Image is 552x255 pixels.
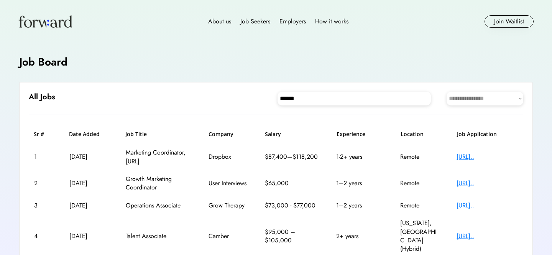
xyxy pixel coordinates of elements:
[336,153,382,161] div: 1-2+ years
[315,17,348,26] div: How it works
[209,130,247,138] h6: Company
[279,17,306,26] div: Employers
[265,153,319,161] div: $87,400—$118,200
[400,219,439,253] div: [US_STATE], [GEOGRAPHIC_DATA] (Hybrid)
[400,201,439,210] div: Remote
[34,130,51,138] h6: Sr #
[126,201,191,210] div: Operations Associate
[18,15,72,28] img: Forward logo
[336,179,382,188] div: 1–2 years
[126,232,191,240] div: Talent Associate
[209,179,247,188] div: User Interviews
[457,232,518,240] div: [URL]..
[126,148,191,166] div: Marketing Coordinator, [URL]
[69,201,108,210] div: [DATE]
[125,130,147,138] h6: Job Title
[209,153,247,161] div: Dropbox
[34,232,51,240] div: 4
[208,17,231,26] div: About us
[265,130,319,138] h6: Salary
[69,179,108,188] div: [DATE]
[337,130,383,138] h6: Experience
[457,201,518,210] div: [URL]..
[265,201,319,210] div: $73,000 - $77,000
[457,153,518,161] div: [URL]..
[209,232,247,240] div: Camber
[34,179,51,188] div: 2
[34,153,51,161] div: 1
[336,232,382,240] div: 2+ years
[400,179,439,188] div: Remote
[401,130,439,138] h6: Location
[336,201,382,210] div: 1–2 years
[240,17,270,26] div: Job Seekers
[265,179,319,188] div: $65,000
[265,228,319,245] div: $95,000 – $105,000
[457,130,518,138] h6: Job Application
[69,153,108,161] div: [DATE]
[29,92,55,102] h6: All Jobs
[485,15,534,28] button: Join Waitlist
[400,153,439,161] div: Remote
[209,201,247,210] div: Grow Therapy
[34,201,51,210] div: 3
[69,232,108,240] div: [DATE]
[69,130,107,138] h6: Date Added
[126,175,191,192] div: Growth Marketing Coordinator
[19,54,67,69] h4: Job Board
[457,179,518,188] div: [URL]..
